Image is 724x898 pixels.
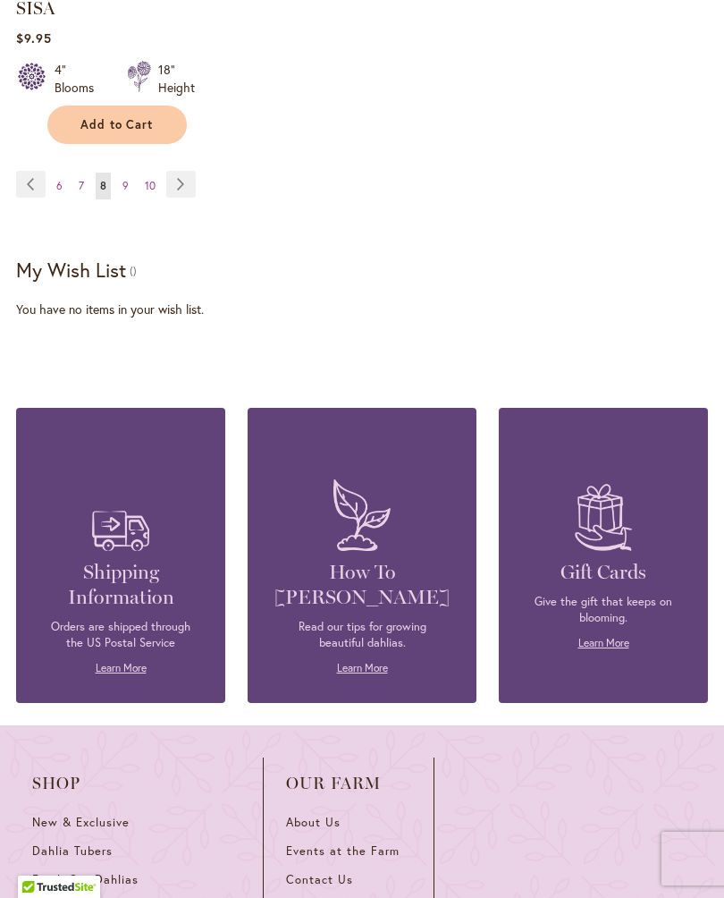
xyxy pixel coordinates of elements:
[52,173,67,199] a: 6
[56,179,63,192] span: 6
[32,815,130,830] span: New & Exclusive
[43,560,198,610] h4: Shipping Information
[16,301,708,318] div: You have no items in your wish list.
[16,30,52,47] span: $9.95
[526,594,681,626] p: Give the gift that keeps on blooming.
[16,257,126,283] strong: My Wish List
[80,117,154,132] span: Add to Cart
[74,173,88,199] a: 7
[140,173,160,199] a: 10
[47,106,187,144] button: Add to Cart
[13,834,63,885] iframe: Launch Accessibility Center
[286,775,411,792] span: Our Farm
[578,636,629,649] a: Learn More
[158,61,195,97] div: 18" Height
[118,173,133,199] a: 9
[286,872,353,887] span: Contact Us
[43,619,198,651] p: Orders are shipped through the US Postal Service
[274,560,450,610] h4: How To [PERSON_NAME]
[337,661,388,674] a: Learn More
[79,179,84,192] span: 7
[100,179,106,192] span: 8
[286,815,341,830] span: About Us
[145,179,156,192] span: 10
[274,619,450,651] p: Read our tips for growing beautiful dahlias.
[55,61,105,97] div: 4" Blooms
[32,872,139,887] span: Fresh Cut Dahlias
[96,661,147,674] a: Learn More
[286,843,399,859] span: Events at the Farm
[32,843,113,859] span: Dahlia Tubers
[122,179,129,192] span: 9
[32,775,240,792] span: Shop
[526,560,681,585] h4: Gift Cards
